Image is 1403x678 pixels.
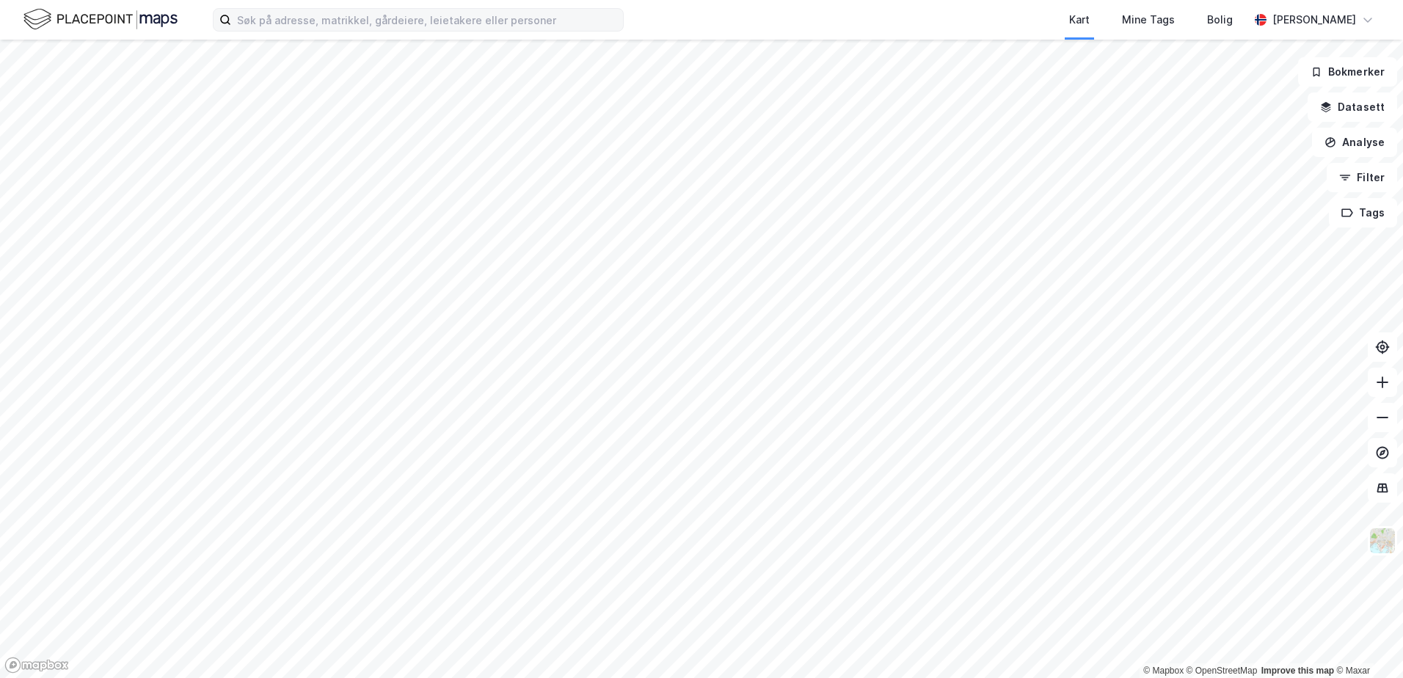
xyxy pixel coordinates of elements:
div: Bolig [1207,11,1233,29]
iframe: Chat Widget [1330,608,1403,678]
div: Mine Tags [1122,11,1175,29]
div: [PERSON_NAME] [1272,11,1356,29]
img: logo.f888ab2527a4732fd821a326f86c7f29.svg [23,7,178,32]
div: Kart [1069,11,1090,29]
div: Kontrollprogram for chat [1330,608,1403,678]
input: Søk på adresse, matrikkel, gårdeiere, leietakere eller personer [231,9,623,31]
